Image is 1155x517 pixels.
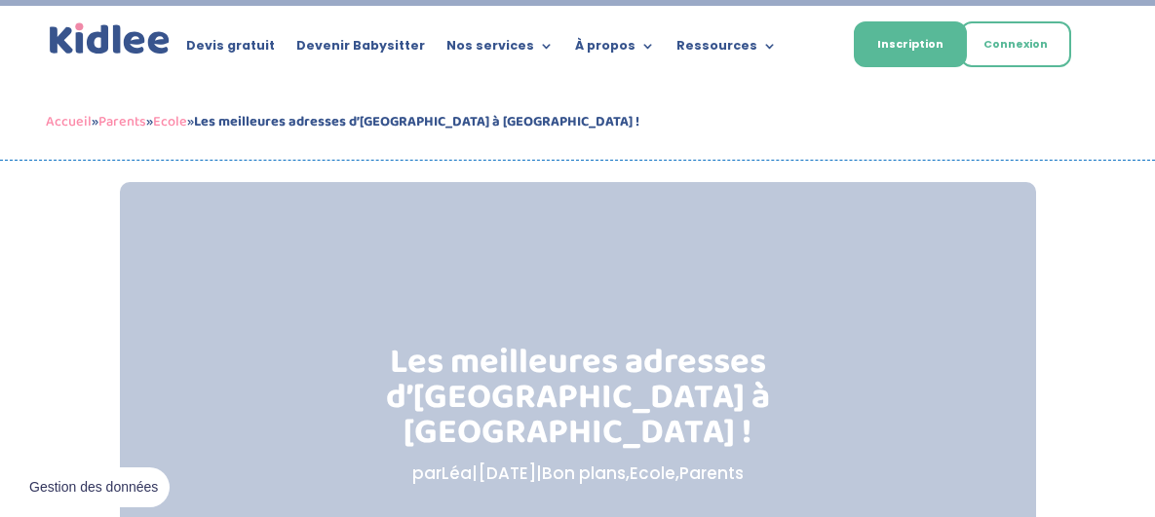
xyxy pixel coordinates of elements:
[46,19,173,58] img: logo_kidlee_bleu
[542,462,626,485] a: Bon plans
[186,39,275,60] a: Devis gratuit
[854,21,967,67] a: Inscription
[217,460,938,488] p: par | | , ,
[153,110,187,133] a: Ecole
[18,467,170,508] button: Gestion des données
[442,462,472,485] a: Léa
[630,462,675,485] a: Ecole
[960,21,1071,67] a: Connexion
[679,462,744,485] a: Parents
[676,39,777,60] a: Ressources
[46,110,639,133] span: » » »
[217,345,938,460] h1: Les meilleures adresses d’[GEOGRAPHIC_DATA] à [GEOGRAPHIC_DATA] !
[446,39,554,60] a: Nos services
[29,479,158,497] span: Gestion des données
[802,40,820,52] img: Français
[478,462,536,485] span: [DATE]
[46,110,92,133] a: Accueil
[194,110,639,133] strong: Les meilleures adresses d’[GEOGRAPHIC_DATA] à [GEOGRAPHIC_DATA] !
[98,110,146,133] a: Parents
[296,39,425,60] a: Devenir Babysitter
[46,19,173,58] a: Kidlee Logo
[575,39,655,60] a: À propos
